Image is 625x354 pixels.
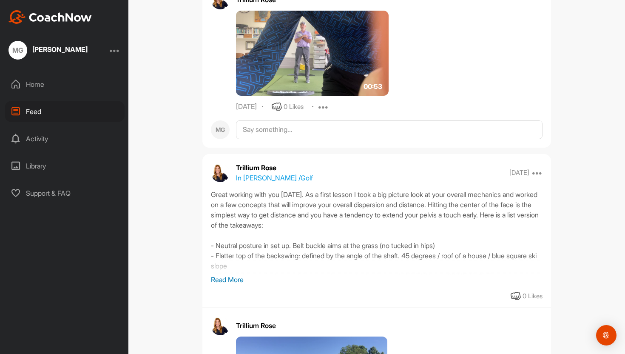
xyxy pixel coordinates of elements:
[5,183,125,204] div: Support & FAQ
[5,74,125,95] div: Home
[236,11,389,96] img: media
[9,41,27,60] div: MG
[211,189,543,274] div: Great working with you [DATE]. As a first lesson I took a big picture look at your overall mechan...
[596,325,616,345] div: Open Intercom Messenger
[5,155,125,177] div: Library
[523,291,543,301] div: 0 Likes
[211,163,230,182] img: avatar
[236,163,313,173] p: Trillium Rose
[509,168,529,177] p: [DATE]
[236,173,313,183] p: In [PERSON_NAME] / Golf
[5,128,125,149] div: Activity
[9,10,92,24] img: CoachNow
[211,274,543,285] p: Read More
[211,317,230,335] img: avatar
[5,101,125,122] div: Feed
[236,320,543,331] div: Trillium Rose
[284,102,304,112] div: 0 Likes
[32,46,88,53] div: [PERSON_NAME]
[364,81,382,91] span: 00:53
[211,120,230,139] div: MG
[236,103,257,111] div: [DATE]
